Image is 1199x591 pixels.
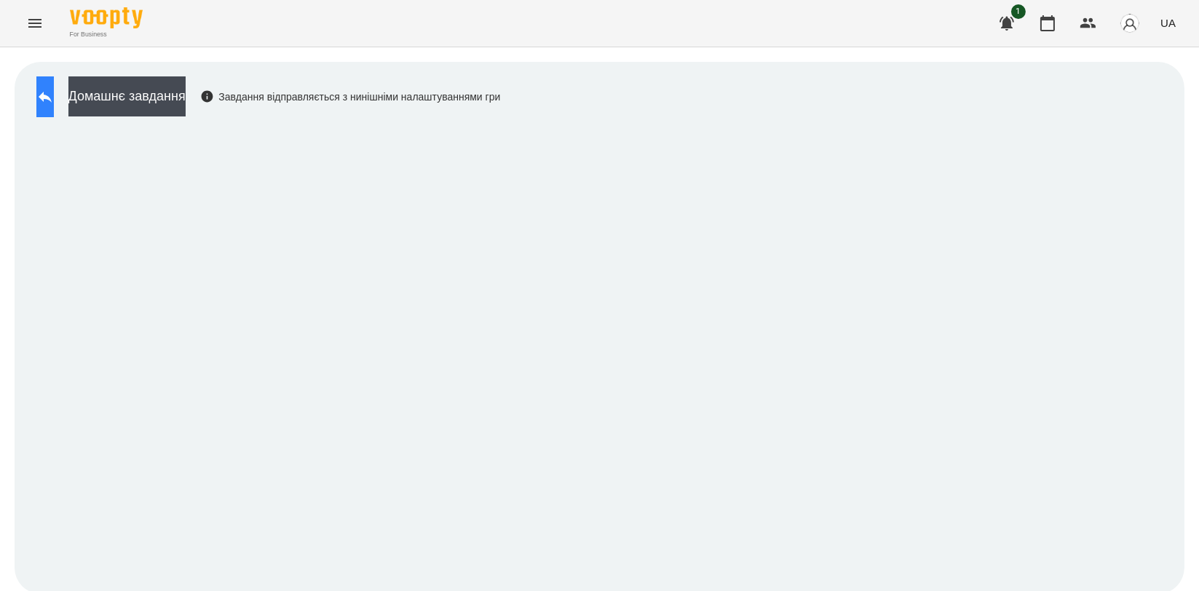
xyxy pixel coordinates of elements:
button: Домашнє завдання [68,76,186,116]
div: Завдання відправляється з нинішніми налаштуваннями гри [200,90,501,104]
span: UA [1160,15,1176,31]
span: 1 [1011,4,1026,19]
button: Menu [17,6,52,41]
img: Voopty Logo [70,7,143,28]
span: For Business [70,30,143,39]
button: UA [1155,9,1182,36]
img: avatar_s.png [1120,13,1140,33]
